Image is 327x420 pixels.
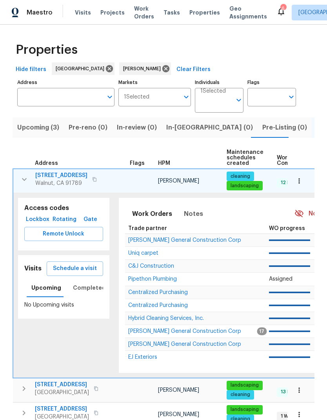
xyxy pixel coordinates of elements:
[24,204,103,212] h5: Access codes
[81,215,100,225] span: Gate
[31,283,61,293] span: Upcoming
[128,316,204,321] a: Hybrid Cleaning Services, Inc.
[128,250,158,256] span: Uniq carpet
[128,290,188,295] span: Centralized Purchasing
[78,212,103,227] button: Gate
[35,172,87,179] span: [STREET_ADDRESS]
[16,65,46,75] span: Hide filters
[75,9,91,16] span: Visits
[123,65,164,73] span: [PERSON_NAME]
[16,46,78,54] span: Properties
[35,381,89,389] span: [STREET_ADDRESS]
[132,208,172,219] span: Work Orders
[189,9,220,16] span: Properties
[73,283,106,293] span: Completed
[278,389,302,395] span: 13 Done
[128,342,241,347] a: [PERSON_NAME] General Construction Corp
[128,341,241,347] span: [PERSON_NAME] General Construction Corp
[227,173,253,180] span: cleaning
[35,179,87,187] span: Walnut, CA 91789
[17,80,114,85] label: Address
[181,91,192,102] button: Open
[130,161,145,166] span: Flags
[128,226,167,231] span: Trade partner
[227,382,262,389] span: landscaping
[47,261,103,276] button: Schedule a visit
[176,65,211,75] span: Clear Filters
[128,277,177,281] a: Pipethon Plumbing
[54,215,75,225] span: Rotating
[128,251,158,256] a: Uniq carpet
[24,212,51,227] button: Lockbox
[278,179,302,186] span: 12 Done
[35,161,58,166] span: Address
[31,229,97,239] span: Remote Unlock
[53,264,97,274] span: Schedule a visit
[247,80,296,85] label: Flags
[128,264,174,268] a: C&J Construction
[100,9,125,16] span: Projects
[227,406,262,413] span: landscaping
[69,122,107,133] span: Pre-reno (0)
[128,303,188,308] span: Centralized Purchasing
[128,290,188,295] a: Centralized Purchasing
[24,301,103,309] p: No Upcoming visits
[13,62,49,77] button: Hide filters
[52,62,114,75] div: [GEOGRAPHIC_DATA]
[195,80,243,85] label: Individuals
[118,80,191,85] label: Markets
[277,155,326,166] span: Work Order Completion
[166,122,253,133] span: In-[GEOGRAPHIC_DATA] (0)
[184,208,203,219] span: Notes
[128,237,241,243] span: [PERSON_NAME] General Construction Corp
[56,65,107,73] span: [GEOGRAPHIC_DATA]
[24,227,103,241] button: Remote Unlock
[128,354,157,360] span: EJ Exteriors
[262,122,307,133] span: Pre-Listing (0)
[35,389,89,396] span: [GEOGRAPHIC_DATA]
[35,405,89,413] span: [STREET_ADDRESS]
[286,91,297,102] button: Open
[51,212,78,227] button: Rotating
[227,391,253,398] span: cleaning
[128,316,204,321] span: Hybrid Cleaning Services, Inc.
[128,329,241,334] span: [PERSON_NAME] General Construction Corp
[158,412,199,417] span: [PERSON_NAME]
[233,95,244,106] button: Open
[200,88,226,95] span: 1 Selected
[128,355,157,360] a: EJ Exteriors
[134,5,154,20] span: Work Orders
[27,215,48,225] span: Lockbox
[104,91,115,102] button: Open
[158,161,170,166] span: HPM
[117,122,157,133] span: In-review (0)
[24,265,42,273] h5: Visits
[227,183,262,189] span: landscaping
[119,62,171,75] div: [PERSON_NAME]
[158,387,199,393] span: [PERSON_NAME]
[128,303,188,308] a: Centralized Purchasing
[17,122,59,133] span: Upcoming (3)
[280,5,286,13] div: 6
[124,94,149,100] span: 1 Selected
[128,263,174,269] span: C&J Construction
[257,327,267,335] span: 17
[269,226,305,231] span: WO progress
[163,10,180,15] span: Tasks
[158,178,199,184] span: [PERSON_NAME]
[27,9,53,16] span: Maestro
[278,413,295,420] span: 1 WIP
[128,276,177,282] span: Pipethon Plumbing
[269,275,310,283] p: Assigned
[173,62,214,77] button: Clear Filters
[227,150,263,166] span: Maintenance schedules created
[128,238,241,243] a: [PERSON_NAME] General Construction Corp
[128,329,241,334] a: [PERSON_NAME] General Construction Corp
[229,5,267,20] span: Geo Assignments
